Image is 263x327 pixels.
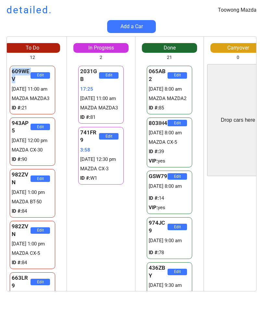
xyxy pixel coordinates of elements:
[12,189,53,196] div: [DATE] 1:00 pm
[142,44,197,51] div: Done
[12,86,53,93] div: [DATE] 11:00 am
[168,173,187,180] button: Edit
[149,158,158,164] strong: VIP:
[168,224,187,230] button: Edit
[100,54,102,61] div: 2
[149,195,190,202] div: 14
[80,175,90,181] strong: ID #:
[12,171,31,186] div: 982ZVN
[12,68,31,83] div: 609WEV
[149,149,159,154] strong: ID #:
[31,279,50,285] button: Edit
[80,175,122,182] div: W1
[80,105,122,111] div: MAZDA MAZDA3
[168,120,187,126] button: Edit
[80,129,99,144] div: 741FR9
[218,6,257,14] div: Toowong Mazda
[12,260,22,265] strong: ID #:
[237,54,239,61] div: 0
[12,147,53,153] div: MAZDA CX-30
[12,259,53,266] div: 84
[149,105,159,111] strong: ID #:
[221,117,255,124] div: Drop cars here
[168,269,187,275] button: Edit
[149,105,190,111] div: 85
[31,72,50,79] button: Edit
[12,105,22,111] strong: ID #:
[80,114,122,121] div: 81
[149,119,168,127] div: 803IH4
[73,44,129,51] div: In Progress
[12,137,53,144] div: [DATE] 12:00 pm
[149,173,168,180] div: GSW79
[149,282,190,289] div: [DATE] 9:30 am
[80,165,122,172] div: MAZDA CX-3
[12,208,22,214] strong: ID #:
[80,114,90,120] strong: ID #:
[12,156,22,162] strong: ID #:
[12,250,53,257] div: MAZDA CX-5
[149,139,190,146] div: MAZDA CX-5
[149,183,190,190] div: [DATE] 8:00 am
[12,241,53,247] div: [DATE] 1:00 pm
[149,158,190,164] div: yes
[12,95,53,102] div: MAZDA MAZDA3
[149,264,168,280] div: 436ZBY
[99,72,119,79] button: Edit
[80,147,122,153] div: 3:58
[107,20,156,33] button: Add a Car
[6,3,52,17] h1: detailed.
[149,68,168,83] div: 065AB2
[80,86,122,93] div: 17:25
[5,44,60,51] div: To Do
[80,156,122,163] div: [DATE] 12:30 pm
[31,227,50,234] button: Edit
[31,175,50,182] button: Edit
[99,133,119,140] button: Edit
[168,72,187,79] button: Edit
[149,249,190,256] div: 78
[149,205,158,210] strong: VIP:
[149,95,190,102] div: MAZDA MAZDA2
[149,250,159,255] strong: ID #:
[149,130,190,136] div: [DATE] 8:00 am
[149,219,168,235] div: 974JC9
[12,223,31,238] div: 982ZVN
[31,124,50,130] button: Edit
[149,148,190,155] div: 39
[167,54,172,61] div: 21
[12,119,31,135] div: 943AP5
[12,156,53,163] div: 90
[80,95,122,102] div: [DATE] 11:00 am
[149,204,190,211] div: yes
[12,105,53,111] div: 21
[80,68,99,83] div: 2031GB
[12,274,31,290] div: 663LR9
[12,198,53,205] div: MAZDA BT-50
[12,208,53,215] div: 84
[149,195,159,201] strong: ID #:
[149,86,190,93] div: [DATE] 8:00 am
[149,237,190,244] div: [DATE] 9:00 am
[30,54,35,61] div: 12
